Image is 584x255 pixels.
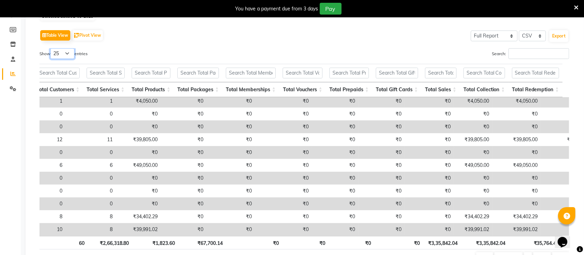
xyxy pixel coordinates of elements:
td: ₹0 [116,197,161,210]
td: ₹0 [116,146,161,159]
th: Total Prepaids: activate to sort column ascending [326,82,372,97]
td: ₹34,402.29 [454,210,493,223]
iframe: chat widget [555,227,577,248]
td: 0 [30,108,66,120]
td: ₹0 [312,159,359,172]
th: ₹67,700.14 [178,236,226,249]
td: ₹0 [359,133,405,146]
td: ₹0 [454,120,493,133]
td: ₹0 [454,185,493,197]
th: ₹3,35,842.04 [423,236,461,249]
td: ₹0 [161,185,207,197]
td: ₹0 [161,223,207,236]
td: ₹34,402.29 [116,210,161,223]
button: Pay [320,3,342,15]
td: ₹0 [405,210,454,223]
td: ₹0 [312,172,359,185]
td: ₹0 [359,108,405,120]
td: ₹0 [255,223,312,236]
td: ₹0 [493,146,541,159]
td: ₹0 [405,197,454,210]
input: Search Total Collection [463,68,505,78]
td: ₹0 [161,95,207,108]
td: ₹0 [312,146,359,159]
th: Total Redemption: activate to sort column ascending [508,82,563,97]
td: 11 [66,133,116,146]
select: Showentries [50,48,74,59]
td: ₹0 [161,120,207,133]
th: ₹0 [282,236,329,249]
td: ₹0 [116,172,161,185]
td: ₹0 [116,120,161,133]
td: ₹0 [207,133,255,146]
td: ₹0 [454,197,493,210]
td: ₹0 [255,120,312,133]
td: ₹0 [161,146,207,159]
td: 6 [30,159,66,172]
th: Total Sales: activate to sort column ascending [422,82,460,97]
th: Total Memberships: activate to sort column ascending [222,82,279,97]
td: ₹39,991.02 [493,223,541,236]
td: ₹0 [359,197,405,210]
th: ₹0 [226,236,282,249]
div: You have a payment due from 3 days [236,5,318,12]
button: Table View [40,30,70,41]
label: Search: [492,48,569,59]
td: 0 [66,108,116,120]
input: Search Total Memberships [226,68,276,78]
td: ₹0 [405,120,454,133]
td: ₹0 [405,146,454,159]
td: ₹0 [207,197,255,210]
td: ₹0 [493,185,541,197]
td: ₹0 [405,185,454,197]
input: Search: [508,48,569,59]
td: ₹0 [207,120,255,133]
td: 0 [66,197,116,210]
td: ₹0 [312,185,359,197]
td: 8 [66,223,116,236]
input: Search Total Redemption [512,68,559,78]
td: ₹0 [312,197,359,210]
th: Total Products: activate to sort column ascending [128,82,174,97]
td: ₹0 [255,146,312,159]
td: ₹0 [359,120,405,133]
td: ₹39,991.02 [116,223,161,236]
th: Total Services: activate to sort column ascending [83,82,128,97]
td: 0 [30,172,66,185]
td: ₹0 [493,197,541,210]
td: ₹0 [207,108,255,120]
td: ₹0 [207,146,255,159]
td: 0 [66,120,116,133]
td: ₹0 [312,210,359,223]
td: ₹0 [161,210,207,223]
td: ₹4,050.00 [454,95,493,108]
td: ₹0 [255,159,312,172]
td: ₹0 [359,185,405,197]
td: ₹0 [116,185,161,197]
th: Total Vouchers: activate to sort column ascending [279,82,326,97]
td: ₹0 [207,95,255,108]
td: ₹0 [161,133,207,146]
td: ₹0 [161,197,207,210]
td: 0 [66,185,116,197]
td: ₹0 [359,223,405,236]
img: pivot.png [74,33,79,38]
input: Search Total Prepaids [329,68,369,78]
td: ₹0 [207,172,255,185]
td: ₹4,050.00 [116,95,161,108]
td: 8 [66,210,116,223]
td: ₹0 [255,197,312,210]
td: ₹0 [312,108,359,120]
th: Total Customers: activate to sort column ascending [33,82,83,97]
td: ₹0 [255,210,312,223]
td: ₹0 [255,172,312,185]
td: 6 [66,159,116,172]
th: ₹0 [329,236,374,249]
td: ₹0 [454,146,493,159]
label: Show entries [39,48,88,59]
td: ₹0 [207,185,255,197]
td: ₹0 [161,172,207,185]
td: ₹0 [493,108,541,120]
input: Search Total Products [132,68,170,78]
th: Total Collection: activate to sort column ascending [460,82,508,97]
